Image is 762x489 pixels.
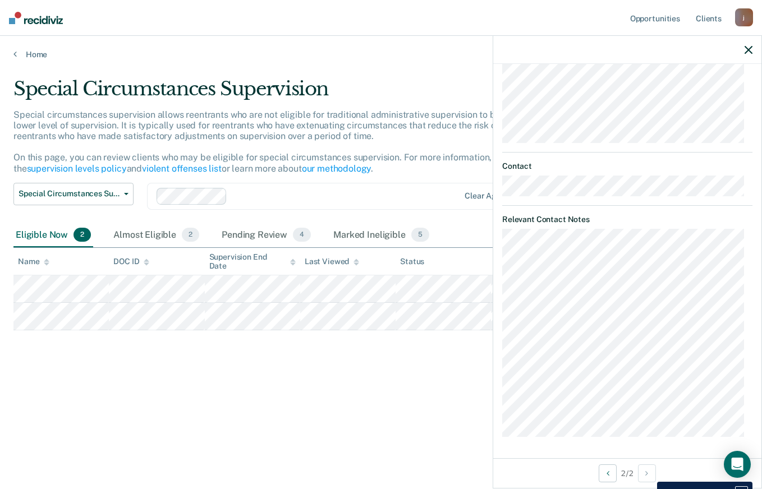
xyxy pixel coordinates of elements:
[293,228,311,242] span: 4
[331,223,432,248] div: Marked Ineligible
[13,223,93,248] div: Eligible Now
[111,223,201,248] div: Almost Eligible
[182,228,199,242] span: 2
[19,189,120,199] span: Special Circumstances Supervision
[18,257,49,266] div: Name
[13,109,564,174] p: Special circumstances supervision allows reentrants who are not eligible for traditional administ...
[302,163,371,174] a: our methodology
[400,257,424,266] div: Status
[411,228,429,242] span: 5
[305,257,359,266] div: Last Viewed
[502,215,752,224] dt: Relevant Contact Notes
[493,458,761,488] div: 2 / 2
[735,8,753,26] div: j
[142,163,222,174] a: violent offenses list
[27,163,127,174] a: supervision levels policy
[599,464,617,482] button: Previous Opportunity
[209,252,296,271] div: Supervision End Date
[9,12,63,24] img: Recidiviz
[638,464,656,482] button: Next Opportunity
[219,223,313,248] div: Pending Review
[74,228,91,242] span: 2
[13,77,585,109] div: Special Circumstances Supervision
[465,191,512,201] div: Clear agents
[13,49,749,59] a: Home
[724,451,751,478] div: Open Intercom Messenger
[113,257,149,266] div: DOC ID
[502,162,752,171] dt: Contact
